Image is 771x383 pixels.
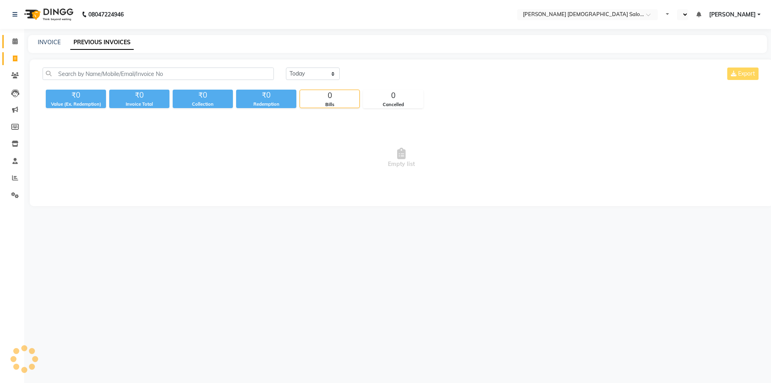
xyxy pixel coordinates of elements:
[173,101,233,108] div: Collection
[236,90,296,101] div: ₹0
[46,101,106,108] div: Value (Ex. Redemption)
[46,90,106,101] div: ₹0
[300,101,359,108] div: Bills
[43,68,274,80] input: Search by Name/Mobile/Email/Invoice No
[363,101,423,108] div: Cancelled
[88,3,124,26] b: 08047224946
[109,90,169,101] div: ₹0
[70,35,134,50] a: PREVIOUS INVOICES
[38,39,61,46] a: INVOICE
[236,101,296,108] div: Redemption
[173,90,233,101] div: ₹0
[709,10,756,19] span: [PERSON_NAME]
[20,3,75,26] img: logo
[300,90,359,101] div: 0
[43,118,760,198] span: Empty list
[109,101,169,108] div: Invoice Total
[363,90,423,101] div: 0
